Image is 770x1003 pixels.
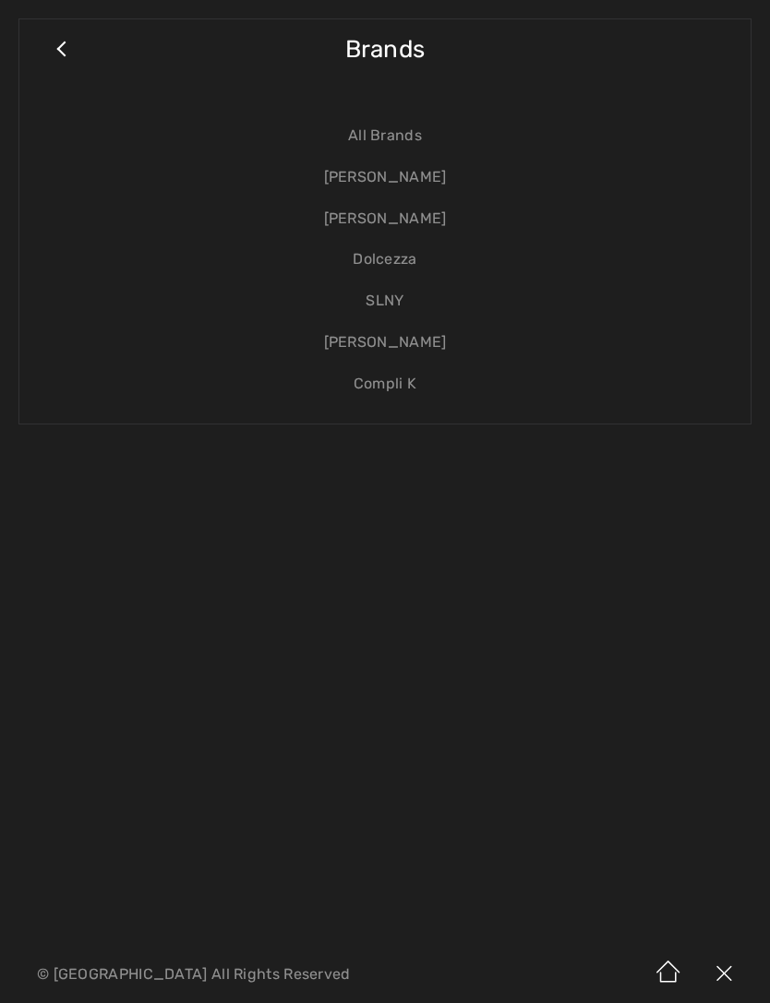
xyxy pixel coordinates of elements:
[38,281,732,322] a: SLNY
[38,157,732,198] a: [PERSON_NAME]
[345,17,426,82] span: Brands
[38,198,732,240] a: [PERSON_NAME]
[696,946,752,1003] img: X
[641,946,696,1003] img: Home
[38,364,732,405] a: Compli K
[38,115,732,157] a: All Brands
[43,13,81,30] span: Chat
[38,239,732,281] a: Dolcezza
[37,968,454,981] p: © [GEOGRAPHIC_DATA] All Rights Reserved
[38,322,732,364] a: [PERSON_NAME]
